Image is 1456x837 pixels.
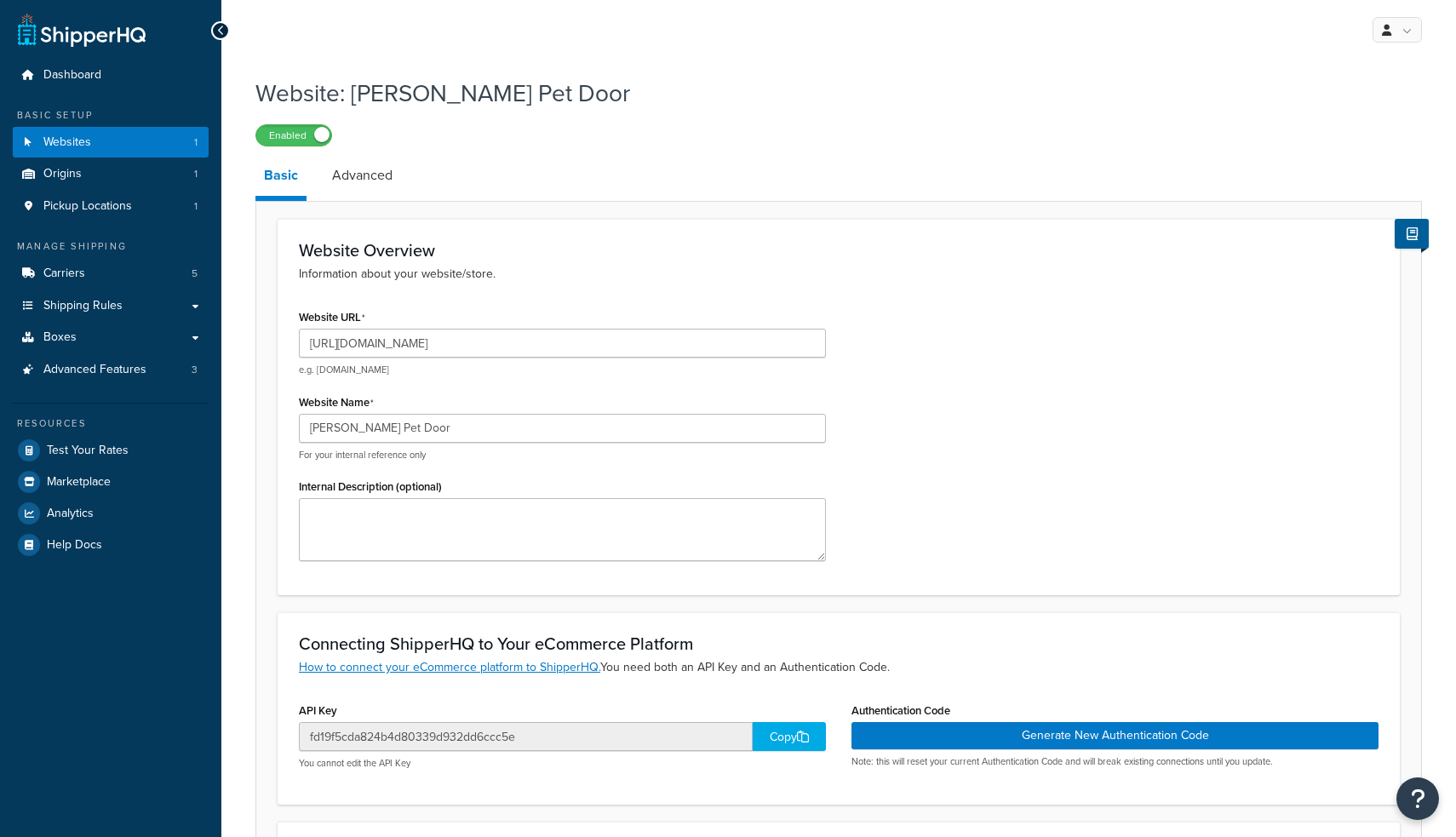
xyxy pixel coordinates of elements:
a: Boxes [13,322,209,353]
li: Carriers [13,258,209,290]
h1: Website: [PERSON_NAME] Pet Door [255,77,1401,110]
a: Advanced Features3 [13,354,209,386]
label: Internal Description (optional) [299,480,442,493]
span: 1 [194,135,198,150]
span: Shipping Rules [43,299,123,313]
span: 3 [192,363,198,377]
a: Carriers5 [13,258,209,290]
li: Pickup Locations [13,191,209,222]
li: Advanced Features [13,354,209,386]
button: Open Resource Center [1396,777,1439,820]
a: Basic [255,155,307,201]
p: You cannot edit the API Key [299,757,826,770]
div: Copy [753,722,826,751]
span: Marketplace [47,475,111,490]
h3: Website Overview [299,241,1379,260]
span: 1 [194,199,198,214]
div: Resources [13,416,209,431]
label: Authentication Code [851,704,950,717]
a: Help Docs [13,530,209,560]
a: Shipping Rules [13,290,209,322]
p: Information about your website/store. [299,265,1379,284]
span: Origins [43,167,82,181]
a: Websites1 [13,127,209,158]
a: Advanced [324,155,401,196]
span: 1 [194,167,198,181]
div: Basic Setup [13,108,209,123]
a: Test Your Rates [13,435,209,466]
span: Help Docs [47,538,102,553]
p: Note: this will reset your current Authentication Code and will break existing connections until ... [851,755,1379,768]
a: Marketplace [13,467,209,497]
span: Boxes [43,330,77,345]
p: You need both an API Key and an Authentication Code. [299,658,1379,677]
button: Show Help Docs [1395,219,1429,249]
span: Websites [43,135,91,150]
span: Carriers [43,267,85,281]
h3: Connecting ShipperHQ to Your eCommerce Platform [299,634,1379,653]
label: Website URL [299,311,365,324]
p: e.g. [DOMAIN_NAME] [299,364,826,376]
span: Analytics [47,507,94,521]
label: API Key [299,704,337,717]
li: Websites [13,127,209,158]
a: Dashboard [13,60,209,91]
label: Enabled [256,125,331,146]
span: Advanced Features [43,363,146,377]
span: Dashboard [43,68,101,83]
a: Origins1 [13,158,209,190]
a: Pickup Locations1 [13,191,209,222]
span: Test Your Rates [47,444,129,458]
span: Pickup Locations [43,199,132,214]
p: For your internal reference only [299,449,826,461]
a: How to connect your eCommerce platform to ShipperHQ. [299,658,600,676]
div: Manage Shipping [13,239,209,254]
a: Analytics [13,498,209,529]
li: Origins [13,158,209,190]
span: 5 [192,267,198,281]
label: Website Name [299,396,374,410]
button: Generate New Authentication Code [851,722,1379,749]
